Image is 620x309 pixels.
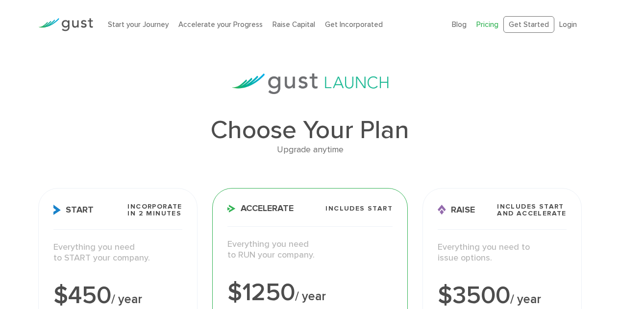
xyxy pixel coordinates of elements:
[273,20,315,29] a: Raise Capital
[108,20,169,29] a: Start your Journey
[53,205,61,215] img: Start Icon X2
[438,205,446,215] img: Raise Icon
[325,205,393,212] span: Includes START
[438,242,567,264] p: Everything you need to issue options.
[476,20,498,29] a: Pricing
[452,20,467,29] a: Blog
[227,239,393,261] p: Everything you need to RUN your company.
[38,18,93,31] img: Gust Logo
[111,292,142,307] span: / year
[38,143,582,157] div: Upgrade anytime
[503,16,554,33] a: Get Started
[559,20,577,29] a: Login
[127,203,182,217] span: Incorporate in 2 Minutes
[38,118,582,143] h1: Choose Your Plan
[178,20,263,29] a: Accelerate your Progress
[438,205,475,215] span: Raise
[53,242,182,264] p: Everything you need to START your company.
[510,292,541,307] span: / year
[295,289,326,304] span: / year
[53,284,182,308] div: $450
[497,203,567,217] span: Includes START and ACCELERATE
[438,284,567,308] div: $3500
[232,73,389,94] img: gust-launch-logos.svg
[227,205,236,213] img: Accelerate Icon
[325,20,383,29] a: Get Incorporated
[227,281,393,305] div: $1250
[53,205,94,215] span: Start
[227,204,294,213] span: Accelerate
